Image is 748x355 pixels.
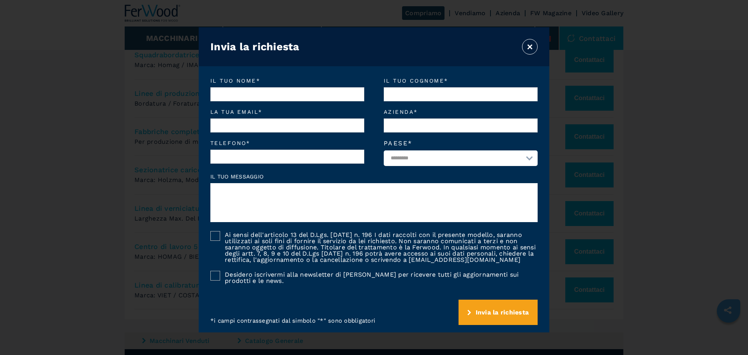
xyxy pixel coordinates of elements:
[384,140,538,147] label: Paese
[210,174,538,179] label: Il tuo messaggio
[522,39,538,55] button: ×
[220,231,538,263] label: Ai sensi dell'articolo 13 del D.Lgs. [DATE] n. 196 I dati raccolti con il presente modello, saran...
[210,317,375,325] p: * i campi contrassegnati dal simbolo "*" sono obbligatori
[459,300,538,325] button: submit-button
[476,309,529,316] span: Invia la richiesta
[384,87,538,101] input: Il tuo cognome*
[210,41,300,53] h3: Invia la richiesta
[210,150,364,164] input: Telefono*
[210,109,364,115] em: La tua email
[384,118,538,132] input: Azienda*
[210,140,364,146] em: Telefono
[384,109,538,115] em: Azienda
[210,87,364,101] input: Il tuo nome*
[220,271,538,284] label: Desidero iscrivermi alla newsletter di [PERSON_NAME] per ricevere tutti gli aggiornamenti sui pro...
[384,78,538,83] em: Il tuo cognome
[210,78,364,83] em: Il tuo nome
[210,118,364,132] input: La tua email*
